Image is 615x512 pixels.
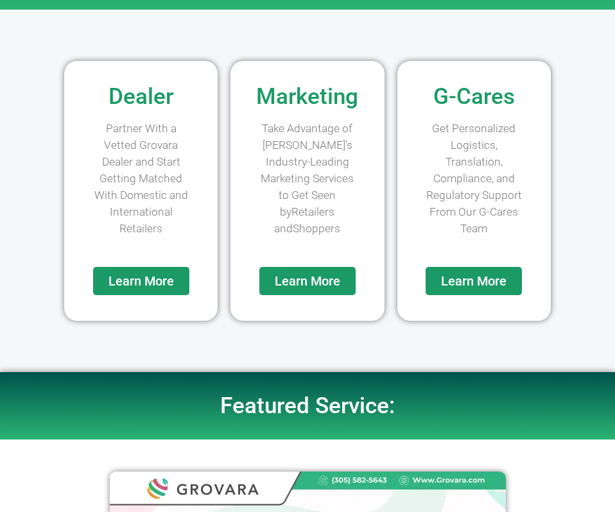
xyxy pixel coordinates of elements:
[426,267,522,295] a: Learn More
[108,275,174,287] span: Learn More
[256,121,358,237] p: Take Advantage of [PERSON_NAME]’s Industry-Leading Marketing Services to Get Seen by
[93,267,189,295] a: Learn More
[259,267,356,295] a: Learn More
[404,85,544,108] h2: G-Cares
[71,85,211,108] h2: Dealer
[90,121,192,237] p: Partner With a Vetted Grovara Dealer and Start Getting Matched With Domestic and International Re...
[275,275,340,287] span: Learn More
[237,85,377,108] h2: Marketing
[293,222,340,235] span: Shoppers
[441,275,507,287] span: Learn More
[274,205,334,235] span: Retailers and
[6,395,609,417] h2: Featured Service:
[423,121,525,237] p: Get Personalized Logistics, Translation, Compliance, and Regulatory Support From Our G-Cares Team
